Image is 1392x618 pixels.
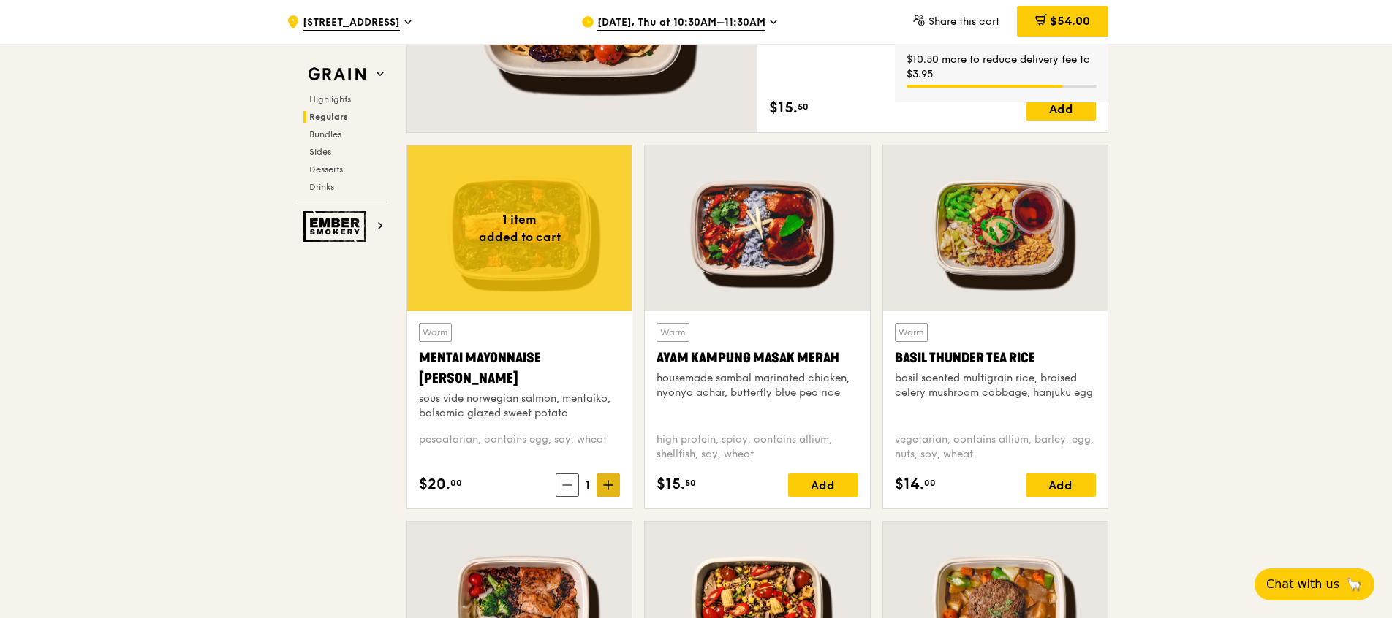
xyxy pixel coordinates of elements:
div: Ayam Kampung Masak Merah [657,348,858,368]
div: Warm [895,323,928,342]
div: basil scented multigrain rice, braised celery mushroom cabbage, hanjuku egg [895,371,1096,400]
span: Chat with us [1266,576,1339,593]
span: [DATE], Thu at 10:30AM–11:30AM [597,15,765,31]
div: vegetarian, contains allium, barley, egg, nuts, soy, wheat [895,432,1096,462]
div: housemade sambal marinated chicken, nyonya achar, butterfly blue pea rice [657,371,858,400]
span: 1 [579,475,597,495]
span: $15. [657,473,685,495]
span: Bundles [309,129,341,140]
span: Drinks [309,182,334,192]
span: $15. [769,97,798,119]
span: Highlights [309,94,351,104]
div: Add [1026,97,1096,121]
span: $20. [419,473,450,495]
span: $54.00 [1050,14,1090,28]
img: Grain web logo [303,61,371,88]
span: Regulars [309,112,348,122]
span: 🦙 [1345,576,1363,593]
div: sous vide norwegian salmon, mentaiko, balsamic glazed sweet potato [419,392,620,421]
div: Add [788,473,858,497]
span: 50 [798,101,809,112]
span: Sides [309,147,331,157]
span: [STREET_ADDRESS] [303,15,400,31]
div: Mentai Mayonnaise [PERSON_NAME] [419,348,620,389]
div: pescatarian, contains egg, soy, wheat [419,432,620,462]
div: Warm [657,323,689,342]
div: Add [1026,473,1096,497]
span: 00 [450,477,462,489]
div: Warm [419,323,452,342]
div: high protein, spicy, contains allium, shellfish, soy, wheat [657,432,858,462]
span: $14. [895,473,924,495]
button: Chat with us🦙 [1255,568,1374,600]
span: Share this cart [928,15,999,28]
img: Ember Smokery web logo [303,211,371,242]
span: Desserts [309,164,343,175]
span: 00 [924,477,936,489]
span: 50 [685,477,696,489]
div: $10.50 more to reduce delivery fee to $3.95 [907,53,1097,82]
div: Basil Thunder Tea Rice [895,348,1096,368]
